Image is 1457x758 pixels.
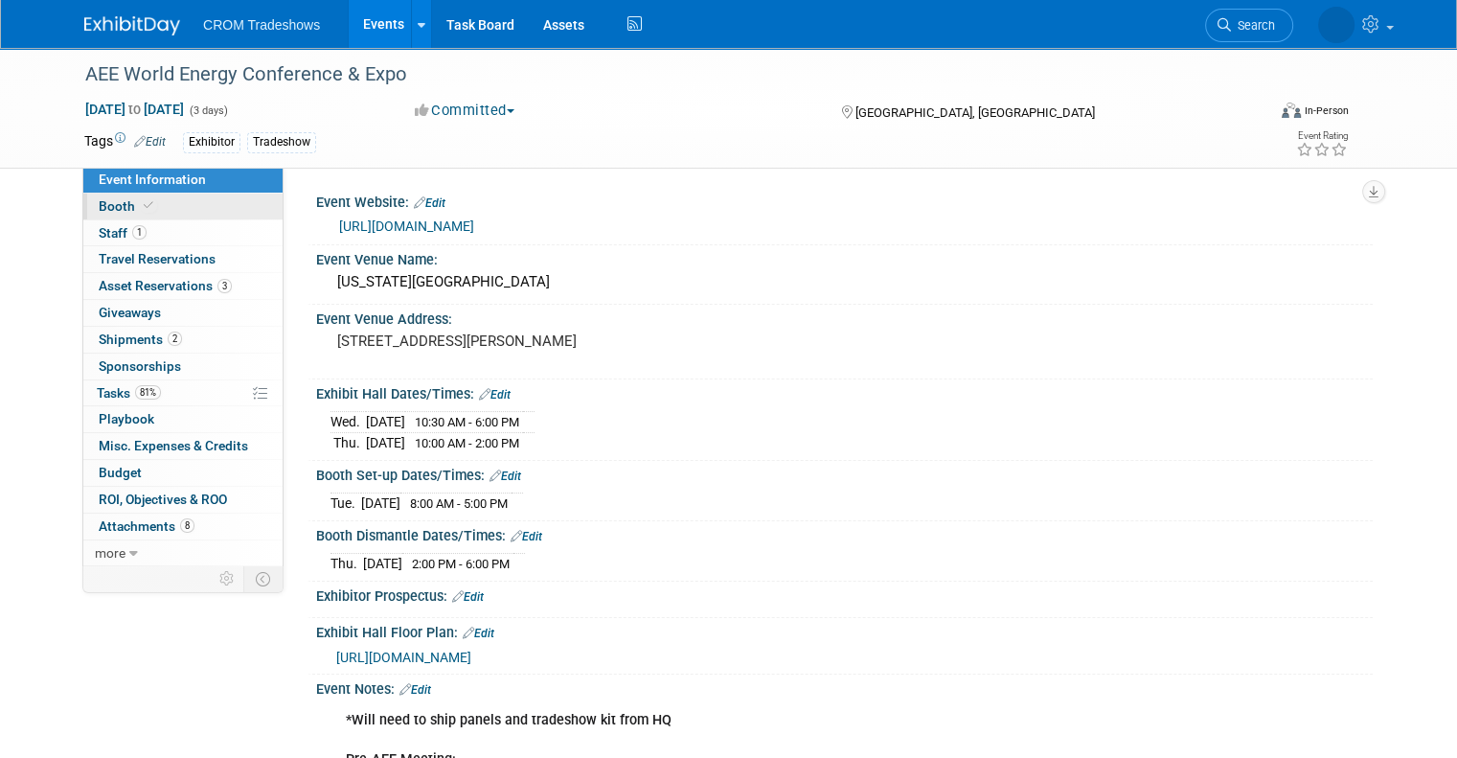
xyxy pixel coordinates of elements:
span: Booth [99,198,157,214]
div: Event Rating [1296,131,1348,141]
span: ROI, Objectives & ROO [99,492,227,507]
a: Budget [83,460,283,486]
div: AEE World Energy Conference & Expo [79,57,1241,92]
span: Playbook [99,411,154,426]
a: Edit [479,388,511,402]
div: Event Venue Name: [316,245,1373,269]
span: Search [1231,18,1275,33]
span: 1 [132,225,147,240]
td: [DATE] [363,554,402,574]
span: CROM Tradeshows [203,17,320,33]
span: 8 [180,518,194,533]
a: Shipments2 [83,327,283,353]
td: Personalize Event Tab Strip [211,566,244,591]
span: Shipments [99,332,182,347]
td: [DATE] [366,433,405,453]
span: to [125,102,144,117]
a: more [83,540,283,566]
div: Exhibit Hall Dates/Times: [316,379,1373,404]
span: Asset Reservations [99,278,232,293]
a: Event Information [83,167,283,193]
div: Event Notes: [316,675,1373,700]
td: Toggle Event Tabs [244,566,284,591]
span: 10:30 AM - 6:00 PM [415,415,519,429]
td: Thu. [330,554,363,574]
span: 8:00 AM - 5:00 PM [410,496,508,511]
span: 81% [135,385,161,400]
span: Tasks [97,385,161,401]
span: 2 [168,332,182,346]
a: Edit [463,627,494,640]
div: Booth Set-up Dates/Times: [316,461,1373,486]
a: Search [1205,9,1293,42]
a: Edit [414,196,445,210]
td: Tags [84,131,166,153]
div: Exhibitor Prospectus: [316,582,1373,607]
img: Format-Inperson.png [1282,103,1301,118]
td: Tue. [330,494,361,514]
button: Committed [408,101,522,121]
span: [DATE] [DATE] [84,101,185,118]
span: 3 [217,279,232,293]
span: Budget [99,465,142,480]
img: Kristin Elliott [1318,7,1355,43]
span: Attachments [99,518,194,534]
a: Travel Reservations [83,246,283,272]
div: Exhibit Hall Floor Plan: [316,618,1373,643]
td: [DATE] [361,494,400,514]
a: Edit [452,590,484,604]
div: Event Website: [316,188,1373,213]
div: [US_STATE][GEOGRAPHIC_DATA] [330,267,1358,297]
div: Event Venue Address: [316,305,1373,329]
span: Sponsorships [99,358,181,374]
span: more [95,545,125,561]
a: Tasks81% [83,380,283,406]
a: Sponsorships [83,354,283,379]
span: (3 days) [188,104,228,117]
a: Misc. Expenses & Credits [83,433,283,459]
span: Event Information [99,172,206,187]
img: ExhibitDay [84,16,180,35]
div: Booth Dismantle Dates/Times: [316,521,1373,546]
div: In-Person [1304,103,1349,118]
a: Playbook [83,406,283,432]
span: [GEOGRAPHIC_DATA], [GEOGRAPHIC_DATA] [855,105,1095,120]
a: Edit [134,135,166,149]
div: Exhibitor [183,132,240,152]
a: ROI, Objectives & ROO [83,487,283,513]
span: Giveaways [99,305,161,320]
a: Attachments8 [83,514,283,540]
span: Misc. Expenses & Credits [99,438,248,453]
span: Staff [99,225,147,241]
i: Booth reservation complete [144,200,153,211]
span: Travel Reservations [99,251,216,266]
pre: [STREET_ADDRESS][PERSON_NAME] [337,333,736,350]
td: Thu. [330,433,366,453]
td: [DATE] [366,412,405,433]
a: Edit [399,683,431,697]
a: Giveaways [83,300,283,326]
div: Tradeshow [247,132,316,152]
td: Wed. [330,412,366,433]
a: Staff1 [83,220,283,246]
a: Edit [511,530,542,543]
div: Event Format [1162,100,1349,128]
a: Booth [83,194,283,219]
a: [URL][DOMAIN_NAME] [336,650,471,665]
a: Asset Reservations3 [83,273,283,299]
span: 10:00 AM - 2:00 PM [415,436,519,450]
span: 2:00 PM - 6:00 PM [412,557,510,571]
a: [URL][DOMAIN_NAME] [339,218,474,234]
a: Edit [489,470,521,483]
